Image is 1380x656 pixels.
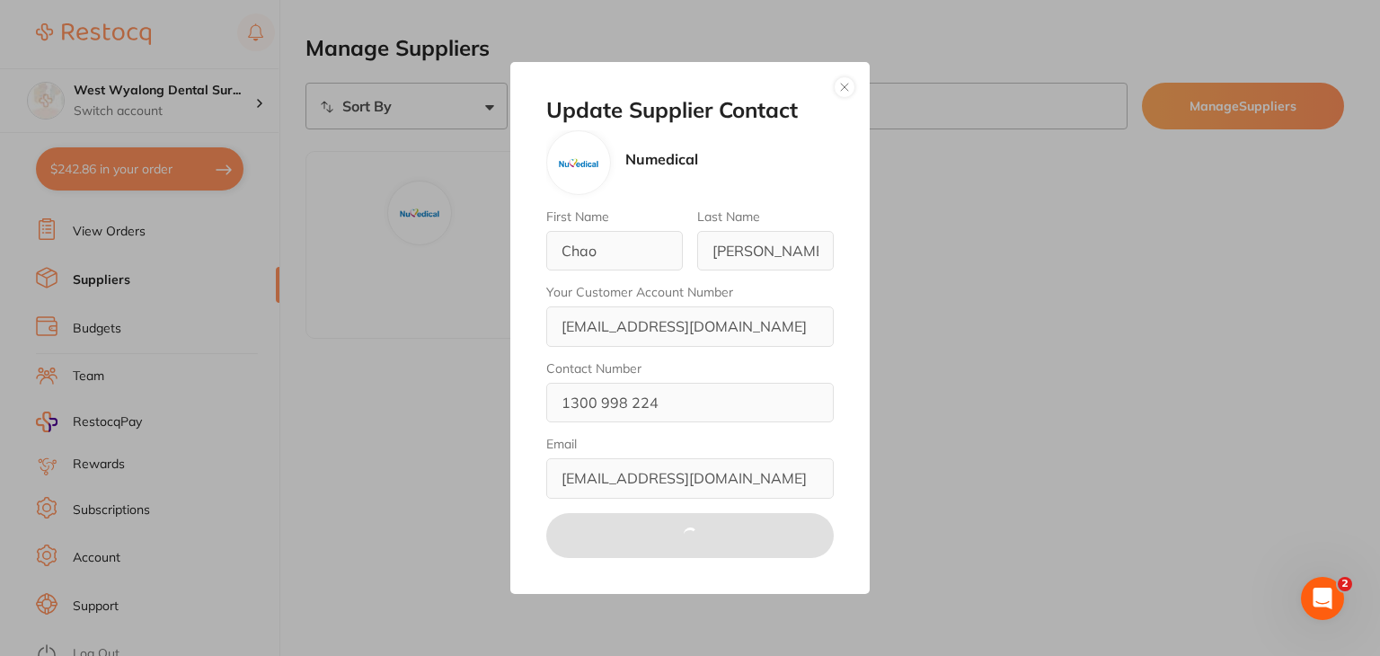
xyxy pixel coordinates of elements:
span: 2 [1338,577,1352,591]
label: Last Name [697,209,834,224]
label: Your Customer Account Number [546,285,834,299]
label: First Name [546,209,683,224]
label: Email [546,437,834,451]
img: Numedical [557,155,600,170]
iframe: Intercom live chat [1301,577,1344,620]
p: Numedical [625,151,698,167]
h2: Update Supplier Contact [546,98,834,123]
label: Contact Number [546,361,834,376]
